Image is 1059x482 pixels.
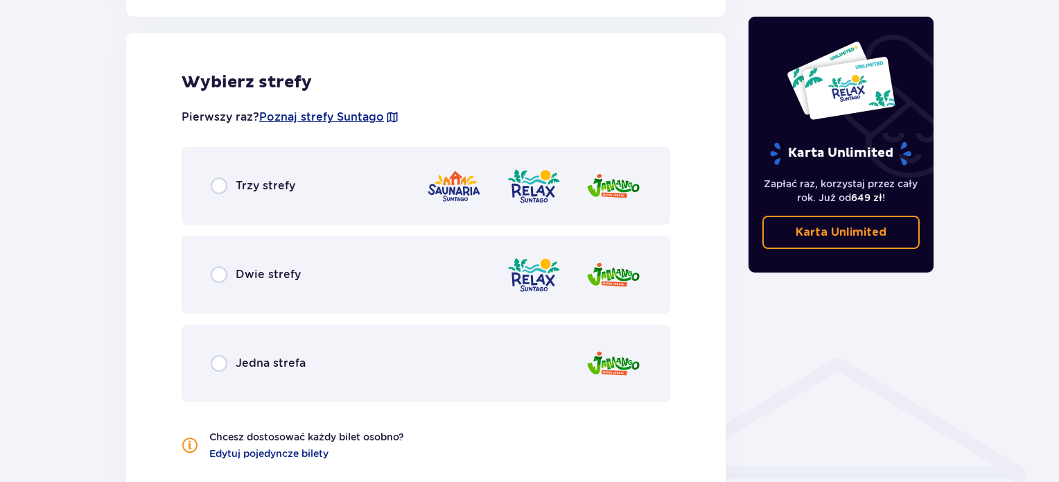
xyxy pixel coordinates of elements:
[209,447,329,461] a: Edytuj pojedyncze bilety
[506,255,561,295] img: zone logo
[236,356,306,371] p: Jedna strefa
[506,166,561,206] img: zone logo
[586,166,641,206] img: zone logo
[182,110,399,125] p: Pierwszy raz?
[769,141,913,166] p: Karta Unlimited
[236,178,295,193] p: Trzy strefy
[586,255,641,295] img: zone logo
[236,267,301,282] p: Dwie strefy
[796,225,886,240] p: Karta Unlimited
[259,110,384,125] a: Poznaj strefy Suntago
[586,344,641,384] img: zone logo
[426,166,482,206] img: zone logo
[182,72,670,93] p: Wybierz strefy
[762,216,920,249] a: Karta Unlimited
[851,192,882,203] span: 649 zł
[209,430,404,444] p: Chcesz dostosować każdy bilet osobno?
[762,177,920,205] p: Zapłać raz, korzystaj przez cały rok. Już od !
